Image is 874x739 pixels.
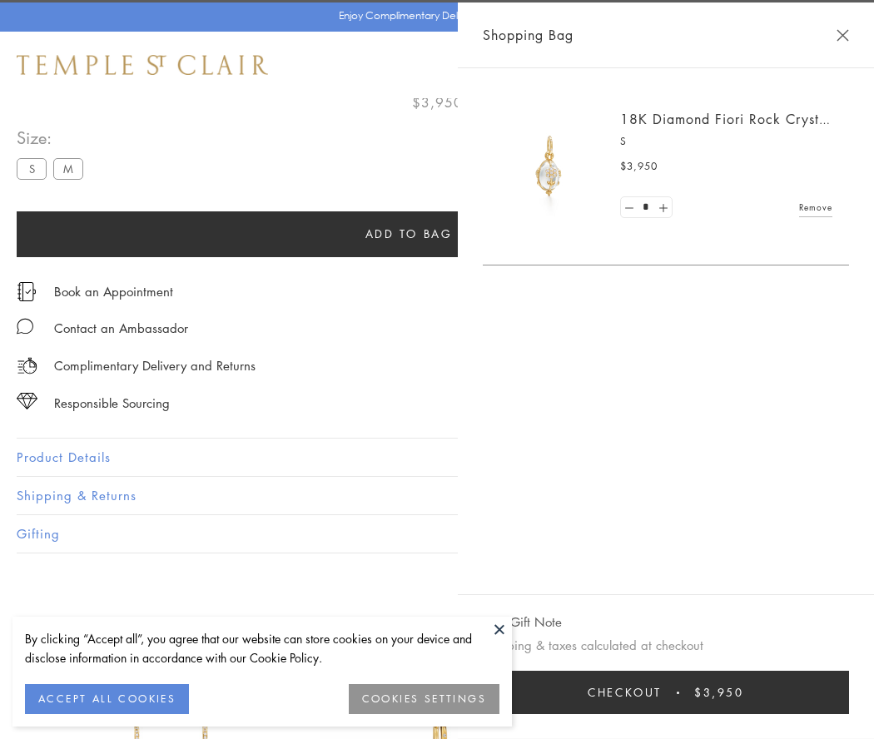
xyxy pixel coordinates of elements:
button: Close Shopping Bag [837,29,849,42]
img: icon_sourcing.svg [17,393,37,409]
button: Add Gift Note [483,612,562,632]
h3: You May Also Like [42,613,832,639]
a: Set quantity to 0 [621,197,638,218]
a: Remove [799,198,832,216]
img: P51889-E11FIORI [499,117,599,216]
button: Gifting [17,515,857,553]
button: Add to bag [17,211,801,257]
span: Size: [17,124,90,151]
button: ACCEPT ALL COOKIES [25,684,189,714]
span: $3,950 [694,683,744,702]
img: icon_delivery.svg [17,355,37,376]
label: S [17,158,47,179]
span: Add to bag [365,225,453,243]
div: Responsible Sourcing [54,393,170,414]
button: Shipping & Returns [17,477,857,514]
p: S [620,133,832,150]
a: Book an Appointment [54,282,173,300]
p: Enjoy Complimentary Delivery & Returns [339,7,528,24]
button: Checkout $3,950 [483,671,849,714]
span: $3,950 [412,92,463,113]
p: Shipping & taxes calculated at checkout [483,635,849,656]
a: Set quantity to 2 [654,197,671,218]
button: Product Details [17,439,857,476]
div: By clicking “Accept all”, you agree that our website can store cookies on your device and disclos... [25,629,499,667]
img: Temple St. Clair [17,55,268,75]
p: Complimentary Delivery and Returns [54,355,256,376]
img: MessageIcon-01_2.svg [17,318,33,335]
label: M [53,158,83,179]
span: Shopping Bag [483,24,574,46]
button: COOKIES SETTINGS [349,684,499,714]
div: Contact an Ambassador [54,318,188,339]
img: icon_appointment.svg [17,282,37,301]
span: $3,950 [620,158,658,175]
span: Checkout [588,683,662,702]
